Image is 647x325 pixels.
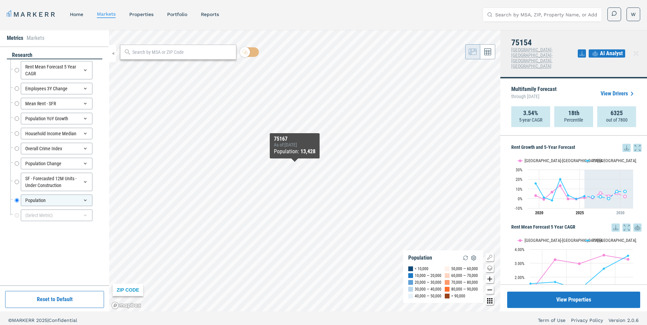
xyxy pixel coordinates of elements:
div: > 90,000 [451,293,465,299]
div: (Select Metric) [21,210,92,221]
strong: 6325 [611,110,623,117]
b: 13,428 [300,148,315,155]
path: Monday, 29 Jul, 17:00, -0.4. 75154. [575,198,578,200]
div: 40,000 — 50,000 [415,293,441,299]
div: As of : [DATE] [274,142,315,148]
div: Rent Mean Forecast 5 Year CAGR [21,61,92,79]
a: Mapbox logo [111,301,141,309]
path: Tuesday, 14 Jul, 17:00, 1.53. 75154. [529,282,532,285]
path: Saturday, 29 Jul, 17:00, 0.01. 75154. [607,197,610,200]
button: Other options map button [486,297,494,305]
a: Privacy Policy [571,317,603,324]
h5: Rent Mean Forecast 5 Year CAGR [511,223,642,232]
path: Sunday, 29 Jul, 17:00, 7.28. 75154. [616,190,618,193]
button: Show/Hide Legend Map Button [486,253,494,261]
path: Saturday, 14 Jul, 17:00, 3.58. Dallas-Fort Worth-Arlington, TX. [603,254,605,257]
div: 60,000 — 70,000 [451,272,478,279]
div: research [7,51,102,59]
div: Map Tooltip Content [274,136,315,156]
div: Overall Crime Index [21,143,92,154]
button: Show 75154 [585,158,603,163]
span: [GEOGRAPHIC_DATA]-[GEOGRAPHIC_DATA]-[GEOGRAPHIC_DATA], [GEOGRAPHIC_DATA] [511,47,553,69]
div: Household Income Median [21,128,92,139]
path: Monday, 29 Jul, 17:00, 3.02. Dallas-Fort Worth-Arlington, TX. [534,194,537,197]
a: Version 2.0.6 [608,317,639,324]
p: out of 7800 [606,117,628,123]
button: Zoom in map button [486,275,494,283]
text: 0% [518,197,523,201]
button: View Properties [507,292,640,308]
path: Friday, 29 Jul, 17:00, 20.06. 75154. [559,178,562,181]
div: Population : [274,148,315,156]
tspan: 2030 [616,211,624,215]
p: 5-year CAGR [519,117,542,123]
a: reports [201,12,219,17]
button: Zoom out map button [486,286,494,294]
path: Thursday, 29 Jul, 17:00, 5.6. Dallas-Fort Worth-Arlington, TX. [599,192,602,195]
svg: Interactive chart [511,152,636,220]
text: 2.00% [515,275,525,280]
span: W [631,11,636,18]
path: Tuesday, 29 Jul, 17:00, 2.45. 75154. [583,195,586,198]
div: Mean Rent - SFR [21,98,92,109]
p: Percentile [564,117,583,123]
tspan: 2025 [576,211,584,215]
div: Population [408,254,432,261]
div: Rent Mean Forecast 5 Year CAGR. Highcharts interactive chart. [511,232,642,317]
li: Metrics [7,34,23,42]
button: Reset to Default [5,291,104,308]
strong: 3.54% [523,110,538,117]
span: AI Analyst [600,49,623,58]
text: 3.00% [515,261,525,266]
path: Thursday, 29 Jul, 17:00, 1.77. 75154. [599,196,602,198]
canvas: Map [109,30,500,311]
div: Employees 3Y Change [21,83,92,94]
path: Monday, 29 Jul, 17:00, 2.09. Dallas-Fort Worth-Arlington, TX. [624,195,627,198]
span: through [DATE] [511,92,557,101]
p: Multifamily Forecast [511,87,557,101]
div: < 10,000 [415,265,428,272]
path: Sunday, 14 Jul, 17:00, 3.54. 75154. [627,254,630,257]
button: AI Analyst [589,49,625,58]
div: 20,000 — 30,000 [415,279,441,286]
text: 20% [516,177,523,182]
text: 4.00% [515,247,525,252]
a: MARKERR [7,10,56,19]
path: Wednesday, 29 Jul, 17:00, 1.05. 75154. [543,196,545,199]
div: Population [21,195,92,206]
div: 30,000 — 40,000 [415,286,441,293]
path: Saturday, 29 Jul, 17:00, -0.48. Dallas-Fort Worth-Arlington, TX. [567,198,570,200]
path: Wednesday, 14 Jul, 17:00, 3.26. Dallas-Fort Worth-Arlington, TX. [554,258,557,261]
div: 80,000 — 90,000 [451,286,478,293]
path: Thursday, 29 Jul, 17:00, 6.68. Dallas-Fort Worth-Arlington, TX. [551,191,554,194]
button: Change style map button [486,264,494,272]
tspan: 2020 [535,211,543,215]
span: © [8,318,12,323]
path: Monday, 29 Jul, 17:00, 7.36. 75154. [624,190,627,193]
path: Saturday, 29 Jul, 17:00, 3.18. 75154. [567,194,570,197]
input: Search by MSA, ZIP, Property Name, or Address [495,8,598,21]
text: -10% [515,206,523,211]
button: Show Dallas-Fort Worth-Arlington, TX [518,158,578,163]
img: Reload Legend [461,254,470,262]
a: home [70,12,83,17]
path: Thursday, 29 Jul, 17:00, -1.96. 75154. [551,199,554,202]
div: Population YoY Growth [21,113,92,124]
img: Settings [470,254,478,262]
div: 70,000 — 80,000 [451,279,478,286]
a: markets [97,11,116,17]
text: 75154 [592,238,602,243]
div: SF - Forecasted 12M Units - Under Construction [21,173,92,191]
h4: 75154 [511,38,578,47]
path: Sunday, 14 Jul, 17:00, 3.28. Dallas-Fort Worth-Arlington, TX. [627,258,630,261]
input: Search by MSA or ZIP Code [132,49,233,56]
li: Markets [27,34,44,42]
path: Friday, 14 Jul, 17:00, 2.97. Dallas-Fort Worth-Arlington, TX. [578,262,581,265]
div: 75167 [274,136,315,142]
a: View Drivers [601,90,636,98]
path: Wednesday, 14 Jul, 17:00, 1.65. 75154. [554,281,557,283]
g: 75154, line 4 of 4 with 5 data points. [591,190,627,200]
div: 10,000 — 20,000 [415,272,441,279]
div: ZIP CODE [113,284,143,296]
path: Wednesday, 29 Jul, 17:00, 1.53. 75154. [591,196,594,198]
